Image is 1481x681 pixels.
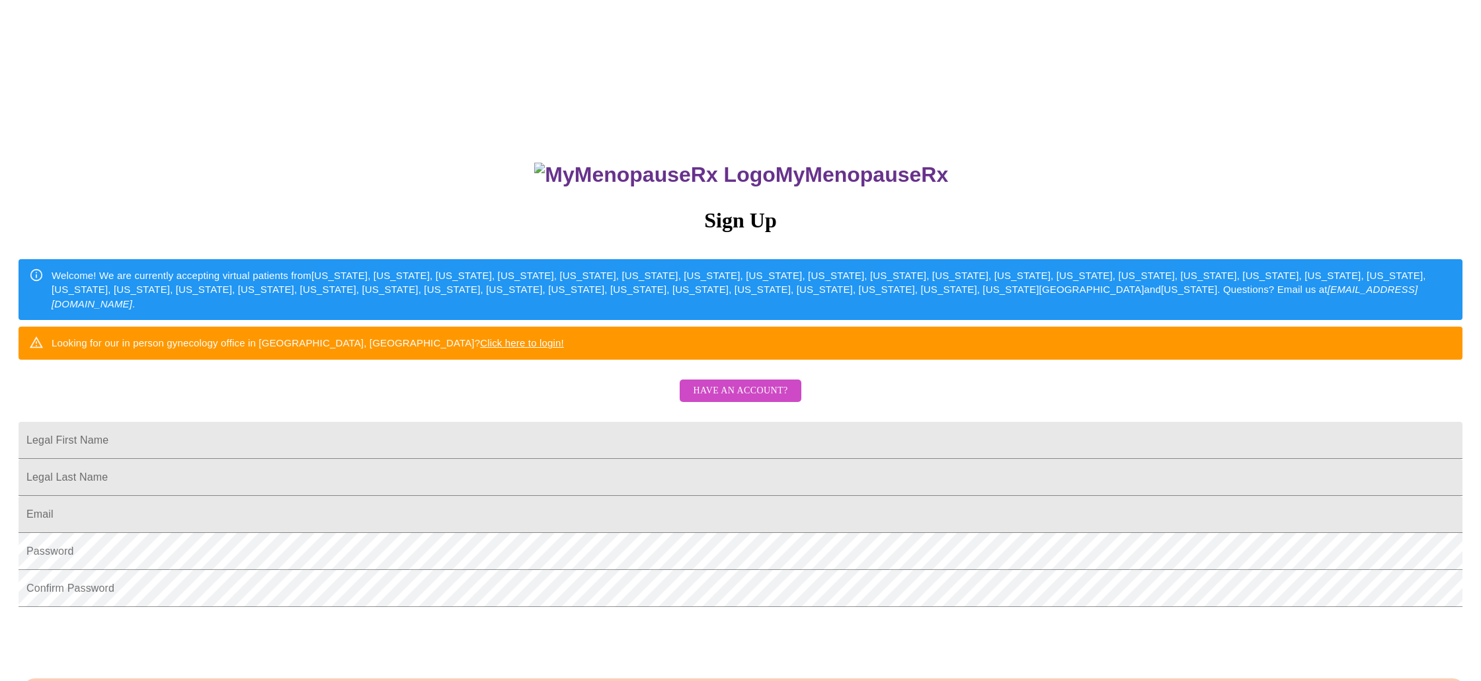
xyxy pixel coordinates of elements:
[19,208,1462,233] h3: Sign Up
[676,394,804,405] a: Have an account?
[52,331,564,355] div: Looking for our in person gynecology office in [GEOGRAPHIC_DATA], [GEOGRAPHIC_DATA]?
[52,263,1452,316] div: Welcome! We are currently accepting virtual patients from [US_STATE], [US_STATE], [US_STATE], [US...
[693,383,787,399] span: Have an account?
[20,163,1463,187] h3: MyMenopauseRx
[52,284,1418,309] em: [EMAIL_ADDRESS][DOMAIN_NAME]
[480,337,564,348] a: Click here to login!
[19,614,220,665] iframe: reCAPTCHA
[680,380,801,403] button: Have an account?
[534,163,775,187] img: MyMenopauseRx Logo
